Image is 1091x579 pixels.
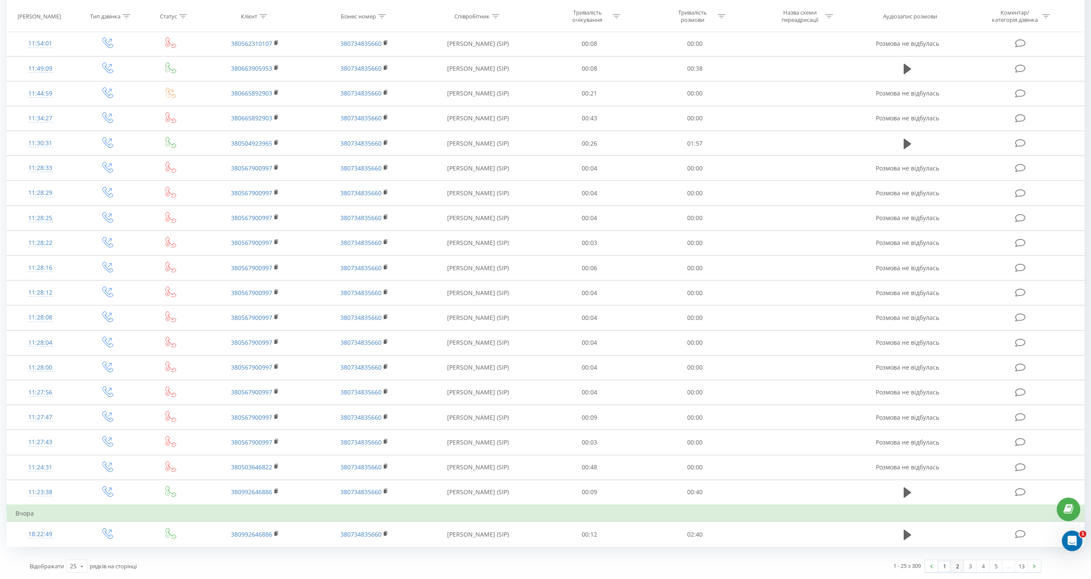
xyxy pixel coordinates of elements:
div: 1 - 25 з 309 [893,561,921,570]
a: 380734835660 [340,363,382,371]
a: 380734835660 [340,189,382,197]
div: 11:28:12 [15,284,66,301]
div: 11:28:08 [15,309,66,326]
a: 380567900997 [231,338,272,346]
a: 4 [977,560,989,572]
a: 380567900997 [231,438,272,446]
a: 380734835660 [340,313,382,322]
td: 00:00 [642,31,747,56]
div: 25 [70,562,77,570]
td: 00:00 [642,455,747,480]
div: 11:54:01 [15,35,66,52]
a: 380663905953 [231,64,272,72]
div: 11:27:47 [15,409,66,426]
a: 380567900997 [231,289,272,297]
span: 1 [1079,531,1086,537]
a: 380567900997 [231,264,272,272]
a: 380992646886 [231,488,272,496]
td: 00:04 [537,181,642,206]
div: 11:27:43 [15,434,66,451]
td: [PERSON_NAME] (SIP) [419,281,537,305]
a: 380734835660 [340,388,382,396]
a: 380734835660 [340,39,382,48]
td: [PERSON_NAME] (SIP) [419,305,537,330]
div: 11:28:25 [15,210,66,227]
a: 380734835660 [340,114,382,122]
span: Розмова не відбулась [876,239,939,247]
td: 00:48 [537,455,642,480]
td: 01:57 [642,131,747,156]
a: 380567900997 [231,164,272,172]
div: … [1002,560,1015,572]
div: 18:22:49 [15,526,66,543]
a: 5 [989,560,1002,572]
div: Статус [160,12,177,20]
td: 00:00 [642,230,747,255]
td: 00:26 [537,131,642,156]
a: 380734835660 [340,530,382,538]
td: 00:00 [642,355,747,380]
td: 00:04 [537,281,642,305]
td: 00:00 [642,256,747,281]
a: 380567900997 [231,189,272,197]
td: 00:04 [537,330,642,355]
div: 11:27:56 [15,384,66,401]
a: 380567900997 [231,239,272,247]
a: 380992646886 [231,530,272,538]
div: 11:28:00 [15,359,66,376]
a: 380567900997 [231,413,272,421]
td: 00:08 [537,56,642,81]
span: Відображати [30,562,64,570]
td: 00:00 [642,430,747,455]
td: [PERSON_NAME] (SIP) [419,480,537,505]
td: 00:08 [537,31,642,56]
a: 380734835660 [340,264,382,272]
div: 11:49:09 [15,60,66,77]
td: 00:00 [642,106,747,131]
td: 00:04 [537,355,642,380]
span: Розмова не відбулась [876,463,939,471]
td: [PERSON_NAME] (SIP) [419,31,537,56]
span: Розмова не відбулась [876,164,939,172]
div: 11:28:22 [15,235,66,251]
td: 00:04 [537,305,642,330]
td: 00:43 [537,106,642,131]
a: 380734835660 [340,64,382,72]
td: 00:04 [537,156,642,181]
a: 380734835660 [340,463,382,471]
td: [PERSON_NAME] (SIP) [419,380,537,405]
a: 380567900997 [231,214,272,222]
div: Тривалість розмови [670,9,715,24]
td: [PERSON_NAME] (SIP) [419,230,537,255]
span: Розмова не відбулась [876,289,939,297]
div: 11:28:29 [15,185,66,201]
td: 00:03 [537,230,642,255]
a: 380734835660 [340,214,382,222]
div: Тип дзвінка [90,12,120,20]
a: 380734835660 [340,239,382,247]
span: Розмова не відбулась [876,438,939,446]
div: 11:44:59 [15,85,66,102]
div: [PERSON_NAME] [18,12,61,20]
iframe: Intercom live chat [1062,531,1082,551]
div: 11:24:31 [15,459,66,476]
td: 00:06 [537,256,642,281]
td: [PERSON_NAME] (SIP) [419,81,537,106]
div: 11:23:38 [15,484,66,501]
div: 11:34:27 [15,110,66,127]
td: [PERSON_NAME] (SIP) [419,56,537,81]
td: 00:00 [642,380,747,405]
td: [PERSON_NAME] (SIP) [419,355,537,380]
div: Клієнт [241,12,257,20]
td: 00:12 [537,522,642,547]
a: 13 [1015,560,1028,572]
td: 00:38 [642,56,747,81]
span: Розмова не відбулась [876,39,939,48]
td: [PERSON_NAME] (SIP) [419,106,537,131]
a: 380562310107 [231,39,272,48]
div: 11:28:16 [15,260,66,276]
span: Розмова не відбулась [876,413,939,421]
a: 380734835660 [340,139,382,147]
div: Коментар/категорія дзвінка [990,9,1040,24]
a: 380503646822 [231,463,272,471]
